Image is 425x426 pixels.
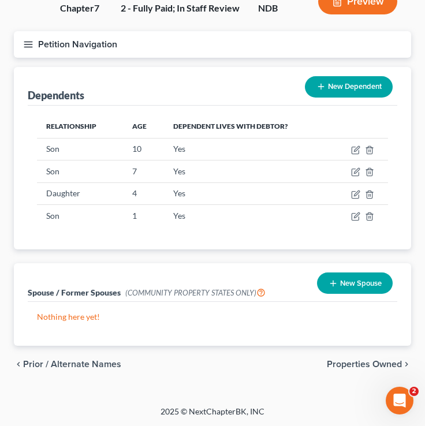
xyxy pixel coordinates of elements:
iframe: Intercom live chat [386,387,413,414]
td: Son [37,138,123,160]
span: Prior / Alternate Names [23,360,121,369]
i: chevron_right [402,360,411,369]
div: Dependents [28,88,84,102]
td: Daughter [37,182,123,204]
div: NDB [258,2,300,15]
td: Son [37,160,123,182]
button: chevron_left Prior / Alternate Names [14,360,121,369]
td: 1 [123,204,164,226]
span: Properties Owned [327,360,402,369]
td: Yes [164,138,330,160]
td: Yes [164,182,330,204]
span: Spouse / Former Spouses [28,287,121,297]
td: Yes [164,160,330,182]
th: Age [123,115,164,138]
td: 7 [123,160,164,182]
p: Nothing here yet! [37,311,388,323]
button: New Spouse [317,272,393,294]
div: 2 - Fully Paid; In Staff Review [121,2,240,15]
span: (COMMUNITY PROPERTY STATES ONLY) [125,288,266,297]
th: Relationship [37,115,123,138]
div: Chapter [60,2,102,15]
td: 4 [123,182,164,204]
td: 10 [123,138,164,160]
i: chevron_left [14,360,23,369]
button: Petition Navigation [14,31,411,58]
span: 7 [94,2,99,13]
td: Yes [164,204,330,226]
span: 2 [409,387,419,396]
th: Dependent lives with debtor? [164,115,330,138]
button: New Dependent [305,76,393,98]
button: Properties Owned chevron_right [327,360,411,369]
td: Son [37,204,123,226]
